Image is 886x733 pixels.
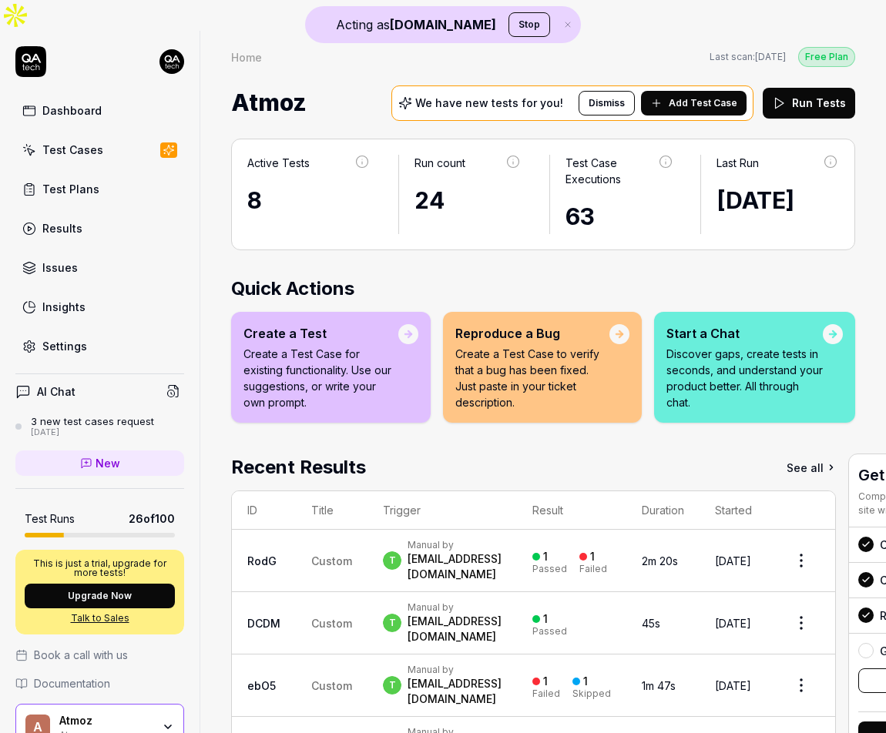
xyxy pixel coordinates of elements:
a: Test Cases [15,135,184,165]
span: Custom [311,554,352,567]
div: Create a Test [243,324,398,343]
a: Test Plans [15,174,184,204]
div: Passed [532,564,567,574]
div: Manual by [408,539,502,551]
div: 1 [543,674,548,688]
button: Add Test Case [641,91,747,115]
span: Last scan: [710,50,786,64]
span: t [383,676,401,695]
p: This is just a trial, upgrade for more tests! [25,559,175,577]
div: 1 [543,550,548,564]
div: Settings [42,338,87,354]
span: Documentation [34,675,110,691]
th: Started [700,491,767,530]
th: Title [296,491,367,530]
a: DCDM [247,617,280,630]
button: Run Tests [763,88,855,119]
p: We have new tests for you! [415,98,563,109]
div: Passed [532,627,567,636]
div: 24 [414,183,522,218]
button: Last scan:[DATE] [710,50,786,64]
time: [DATE] [715,554,751,567]
div: Free Plan [798,47,855,67]
th: ID [232,491,296,530]
button: Dismiss [579,91,635,115]
time: [DATE] [715,617,751,630]
h4: AI Chat [37,383,76,400]
a: Talk to Sales [25,611,175,625]
time: 1m 47s [642,679,676,692]
div: 1 [590,550,595,564]
div: Dashboard [42,102,102,119]
div: Results [42,220,82,236]
span: Custom [311,679,352,692]
div: 1 [583,674,588,688]
span: t [383,551,401,570]
th: Trigger [367,491,517,530]
div: 3 new test cases request [31,415,154,427]
span: Custom [311,617,352,630]
span: t [383,614,401,632]
p: Discover gaps, create tests in seconds, and understand your product better. All through chat. [666,346,823,410]
div: [DATE] [31,427,154,438]
time: 45s [642,617,660,630]
div: [EMAIL_ADDRESS][DOMAIN_NAME] [408,614,502,644]
div: Test Cases [42,142,103,158]
span: Atmoz [231,82,307,123]
div: Skipped [572,689,611,698]
div: 63 [565,199,673,234]
button: Stop [508,12,550,37]
div: 8 [247,183,371,218]
a: RodG [247,554,277,567]
div: Manual by [408,664,502,676]
a: Results [15,213,184,243]
div: Issues [42,259,78,276]
div: Home [231,49,262,65]
h5: Test Runs [25,512,75,526]
time: [DATE] [715,679,751,692]
div: Manual by [408,601,502,614]
time: [DATE] [717,186,794,214]
div: Run count [414,155,465,171]
a: Insights [15,292,184,322]
div: 1 [543,612,548,626]
span: Book a call with us [34,647,128,663]
a: Settings [15,331,184,361]
h2: Recent Results [231,454,366,481]
img: 7ccf6c19-61ad-4a6c-8811-018b02a1b829.jpg [159,49,184,74]
a: Issues [15,253,184,283]
div: [EMAIL_ADDRESS][DOMAIN_NAME] [408,676,502,707]
div: Failed [579,564,607,574]
div: Atmoz [59,714,152,728]
p: Create a Test Case to verify that a bug has been fixed. Just paste in your ticket description. [455,346,609,410]
a: Dashboard [15,95,184,126]
div: Start a Chat [666,324,823,343]
p: Create a Test Case for existing functionality. Use our suggestions, or write your own prompt. [243,346,398,410]
a: New [15,450,184,476]
th: Duration [626,491,700,530]
span: Add Test Case [669,96,737,110]
a: Book a call with us [15,647,184,663]
div: Last Run [717,155,759,171]
div: Active Tests [247,155,310,171]
a: 3 new test cases request[DATE] [15,415,184,438]
time: 2m 20s [642,554,678,567]
h2: Quick Actions [231,275,855,303]
div: Test Case Executions [565,155,659,187]
a: See all [787,454,836,481]
button: Free Plan [798,46,855,67]
th: Result [517,491,626,530]
div: [EMAIL_ADDRESS][DOMAIN_NAME] [408,551,502,582]
span: 26 of 100 [129,510,175,527]
a: Documentation [15,675,184,691]
div: Reproduce a Bug [455,324,609,343]
span: New [96,455,120,471]
a: ebO5 [247,679,276,692]
div: Failed [532,689,560,698]
div: Insights [42,299,86,315]
time: [DATE] [755,51,786,62]
div: Test Plans [42,181,99,197]
button: Upgrade Now [25,584,175,608]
